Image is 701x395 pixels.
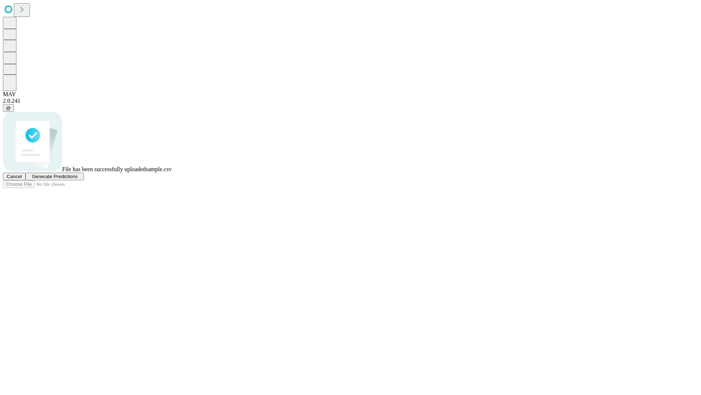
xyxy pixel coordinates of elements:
button: Generate Predictions [26,173,84,180]
button: Cancel [3,173,26,180]
div: MAY [3,91,698,98]
span: Cancel [7,174,22,179]
span: sample.csv [146,166,172,172]
span: File has been successfully uploaded [62,166,146,172]
span: @ [6,105,11,111]
button: @ [3,104,14,112]
div: 2.0.241 [3,98,698,104]
span: Generate Predictions [32,174,77,179]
